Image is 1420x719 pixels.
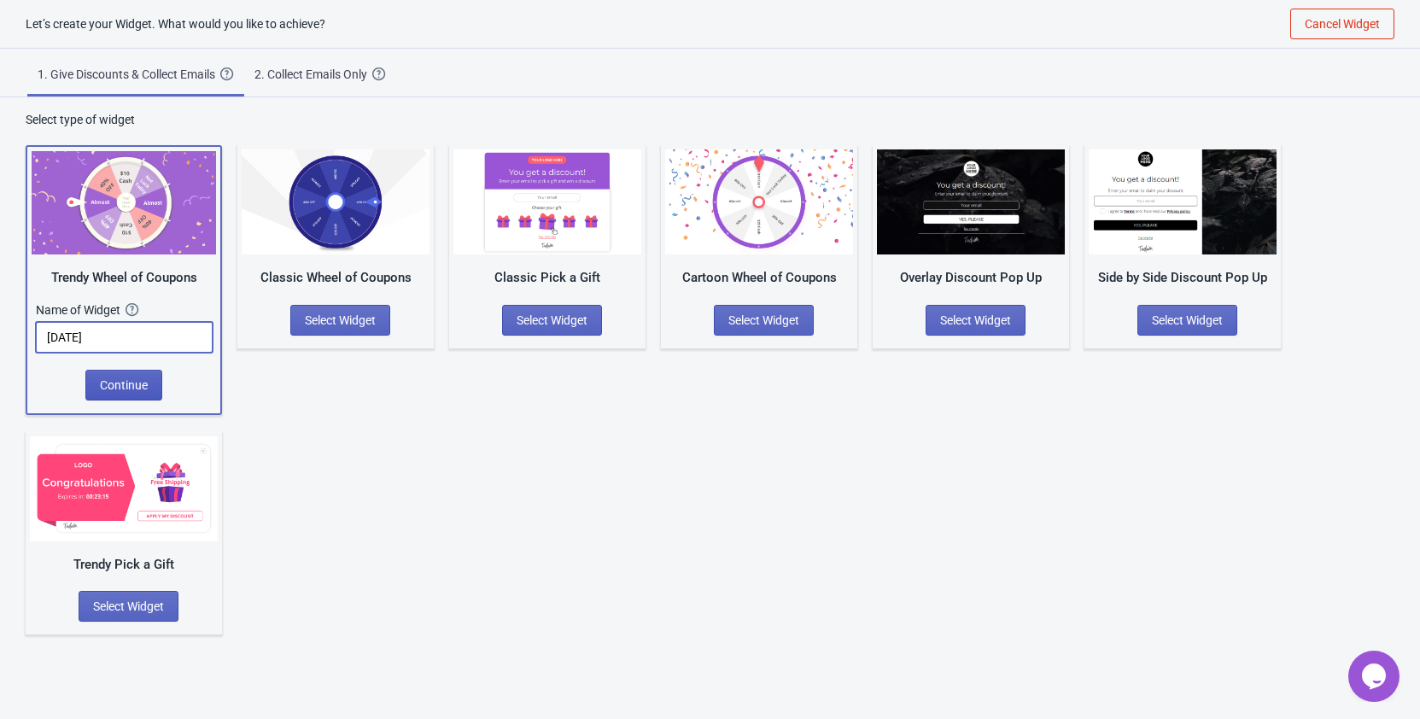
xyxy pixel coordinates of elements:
div: 2. Collect Emails Only [254,66,372,83]
img: gift_game_v2.jpg [30,436,218,541]
span: Continue [100,378,148,392]
div: Overlay Discount Pop Up [877,268,1065,288]
span: Select Widget [1152,313,1223,327]
div: Cartoon Wheel of Coupons [665,268,853,288]
div: Classic Wheel of Coupons [242,268,430,288]
div: Side by Side Discount Pop Up [1089,268,1277,288]
iframe: chat widget [1348,651,1403,702]
div: Trendy Wheel of Coupons [32,268,216,288]
span: Select Widget [305,313,376,327]
div: Trendy Pick a Gift [30,555,218,575]
span: Select Widget [93,599,164,613]
div: Name of Widget [36,301,126,319]
button: Cancel Widget [1290,9,1394,39]
button: Continue [85,370,162,400]
span: Select Widget [940,313,1011,327]
img: trendy_game.png [32,151,216,254]
div: Classic Pick a Gift [453,268,641,288]
button: Select Widget [1137,305,1237,336]
button: Select Widget [290,305,390,336]
button: Select Widget [714,305,814,336]
button: Select Widget [79,591,178,622]
span: Select Widget [517,313,587,327]
img: classic_game.jpg [242,149,430,254]
span: Cancel Widget [1305,17,1380,31]
div: 1. Give Discounts & Collect Emails [38,66,220,83]
span: Select Widget [728,313,799,327]
img: gift_game.jpg [453,149,641,254]
button: Select Widget [926,305,1026,336]
button: Select Widget [502,305,602,336]
div: Select type of widget [26,111,1394,128]
img: regular_popup.jpg [1089,149,1277,254]
img: full_screen_popup.jpg [877,149,1065,254]
img: cartoon_game.jpg [665,149,853,254]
